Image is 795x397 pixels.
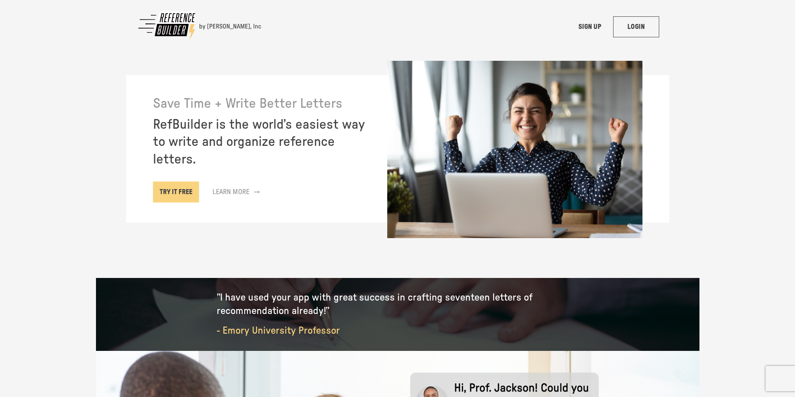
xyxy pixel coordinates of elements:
p: - Emory University Professor [217,324,579,337]
div: by [PERSON_NAME], Inc [199,23,261,31]
a: SIGN UP [567,16,613,37]
p: Learn More [212,187,249,197]
img: writing on paper [387,60,643,239]
img: Reference Builder Logo [136,10,199,42]
a: Learn More [206,182,266,202]
a: TRY IT FREE [153,182,199,202]
p: ”I have used your app with great success in crafting seventeen letters of recommendation already!” [217,291,579,317]
h5: RefBuilder is the world’s easiest way to write and organize reference letters. [153,116,370,169]
h5: Save Time + Write Better Letters [153,95,370,113]
a: LOGIN [613,16,659,37]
